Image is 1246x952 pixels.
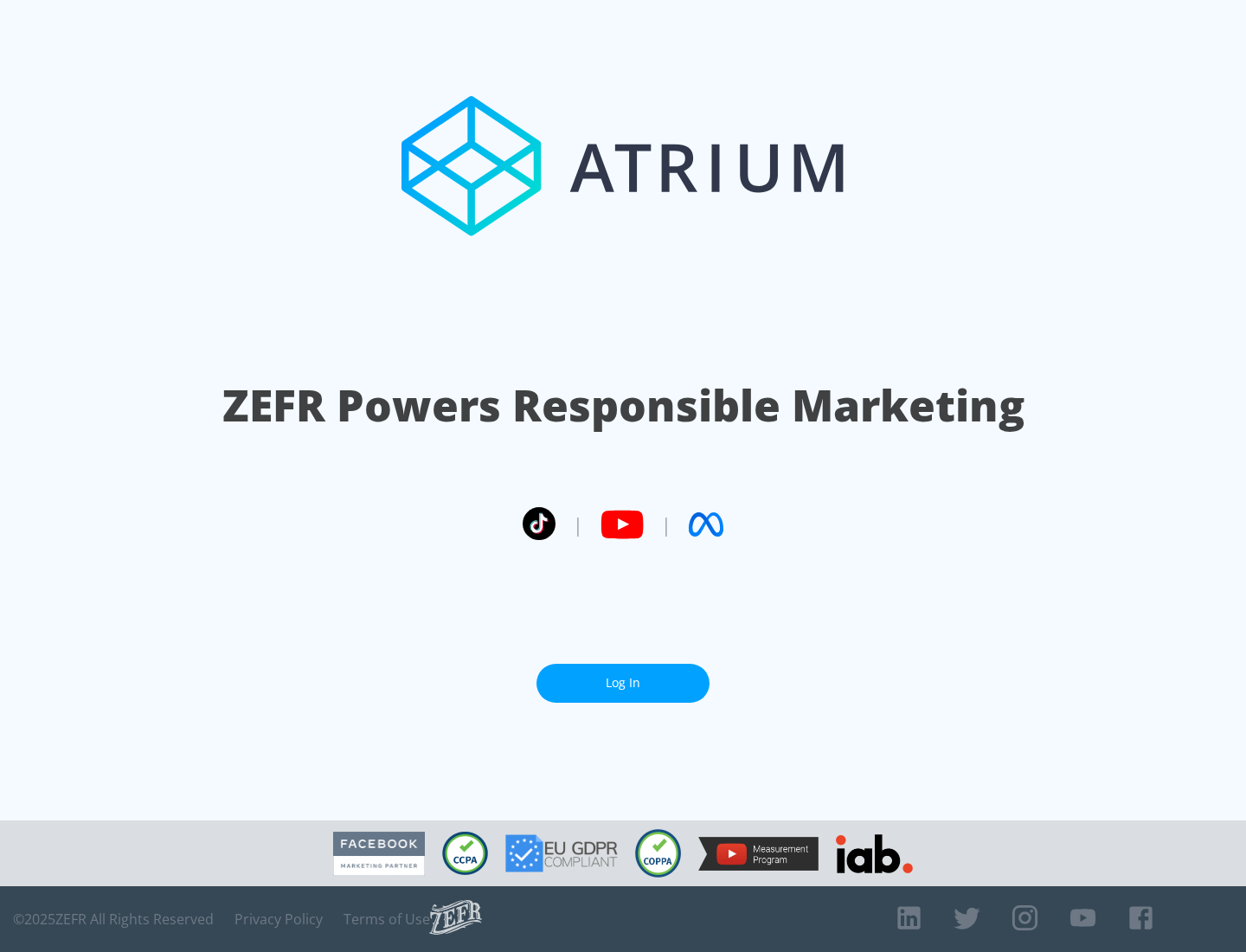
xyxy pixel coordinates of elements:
h1: ZEFR Powers Responsible Marketing [222,376,1024,435]
span: | [573,511,583,537]
a: Terms of Use [344,910,430,928]
span: © 2025 ZEFR All Rights Reserved [13,910,214,928]
span: | [661,511,671,537]
a: Log In [536,664,710,703]
img: GDPR Compliant [505,834,618,872]
img: IAB [836,834,913,873]
img: COPPA Compliant [635,829,681,878]
img: YouTube Measurement Program [698,837,819,871]
img: CCPA Compliant [442,832,488,875]
a: Privacy Policy [234,910,323,928]
img: Facebook Marketing Partner [333,832,425,876]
